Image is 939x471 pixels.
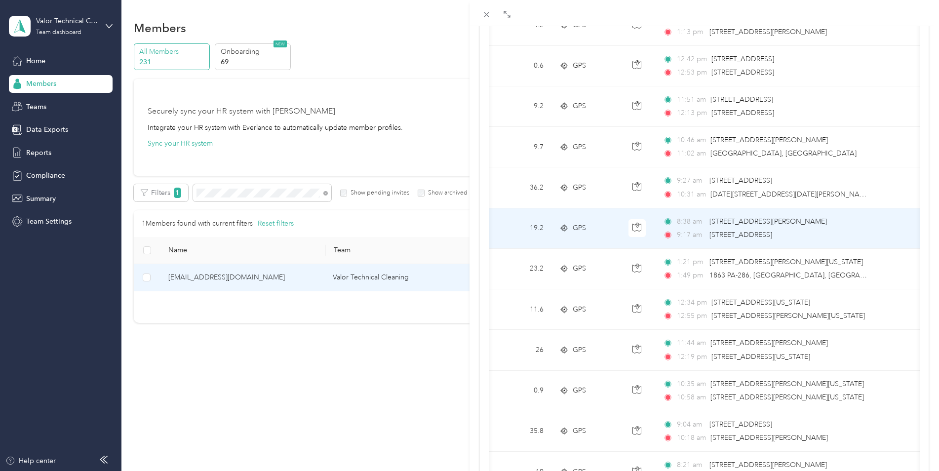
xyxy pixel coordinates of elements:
[677,338,706,349] span: 11:44 am
[486,208,551,249] td: 19.2
[573,223,586,234] span: GPS
[573,101,586,112] span: GPS
[709,461,827,469] span: [STREET_ADDRESS][PERSON_NAME]
[709,231,772,239] span: [STREET_ADDRESS]
[677,311,707,321] span: 12:55 pm
[709,420,772,429] span: [STREET_ADDRESS]
[486,371,551,411] td: 0.9
[573,60,586,71] span: GPS
[677,460,705,471] span: 8:21 am
[677,230,705,240] span: 9:17 am
[709,176,772,185] span: [STREET_ADDRESS]
[677,54,707,65] span: 12:42 pm
[486,330,551,370] td: 26
[573,345,586,355] span: GPS
[709,217,827,226] span: [STREET_ADDRESS][PERSON_NAME]
[710,149,857,157] span: [GEOGRAPHIC_DATA], [GEOGRAPHIC_DATA]
[710,136,828,144] span: [STREET_ADDRESS][PERSON_NAME]
[711,312,865,320] span: [STREET_ADDRESS][PERSON_NAME][US_STATE]
[677,148,706,159] span: 11:02 am
[710,95,773,104] span: [STREET_ADDRESS]
[677,419,705,430] span: 9:04 am
[573,182,586,193] span: GPS
[486,289,551,330] td: 11.6
[711,55,774,63] span: [STREET_ADDRESS]
[709,28,827,36] span: [STREET_ADDRESS][PERSON_NAME]
[711,298,810,307] span: [STREET_ADDRESS][US_STATE]
[573,385,586,396] span: GPS
[486,46,551,86] td: 0.6
[710,393,864,401] span: [STREET_ADDRESS][PERSON_NAME][US_STATE]
[677,379,706,390] span: 10:35 am
[709,258,863,266] span: [STREET_ADDRESS][PERSON_NAME][US_STATE]
[677,67,707,78] span: 12:53 pm
[677,392,706,403] span: 10:58 am
[711,353,810,361] span: [STREET_ADDRESS][US_STATE]
[711,109,774,117] span: [STREET_ADDRESS]
[677,94,706,105] span: 11:51 am
[677,189,706,200] span: 10:31 am
[710,339,828,347] span: [STREET_ADDRESS][PERSON_NAME]
[486,127,551,167] td: 9.7
[709,271,900,279] span: 1863 PA-286, [GEOGRAPHIC_DATA], [GEOGRAPHIC_DATA]
[677,175,705,186] span: 9:27 am
[710,190,871,198] span: [DATE][STREET_ADDRESS][DATE][PERSON_NAME]
[711,68,774,77] span: [STREET_ADDRESS]
[486,86,551,127] td: 9.2
[677,297,707,308] span: 12:34 pm
[486,411,551,452] td: 35.8
[677,270,705,281] span: 1:49 pm
[486,249,551,289] td: 23.2
[677,432,706,443] span: 10:18 am
[710,380,864,388] span: [STREET_ADDRESS][PERSON_NAME][US_STATE]
[677,352,707,362] span: 12:19 pm
[677,135,706,146] span: 10:46 am
[573,263,586,274] span: GPS
[710,433,828,442] span: [STREET_ADDRESS][PERSON_NAME]
[884,416,939,471] iframe: Everlance-gr Chat Button Frame
[573,142,586,153] span: GPS
[677,27,705,38] span: 1:13 pm
[677,257,705,268] span: 1:21 pm
[677,216,705,227] span: 8:38 am
[573,426,586,436] span: GPS
[486,167,551,208] td: 36.2
[573,304,586,315] span: GPS
[677,108,707,118] span: 12:13 pm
